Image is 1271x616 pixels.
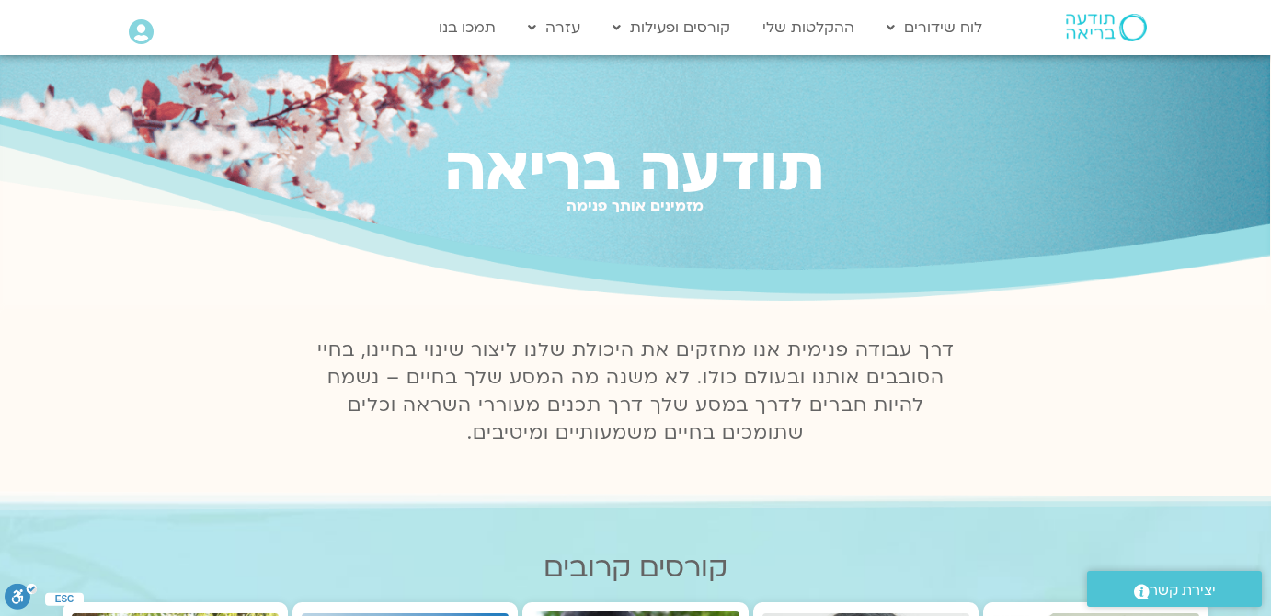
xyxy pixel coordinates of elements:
[519,10,590,45] a: עזרה
[1066,14,1147,41] img: תודעה בריאה
[877,10,991,45] a: לוח שידורים
[603,10,739,45] a: קורסים ופעילות
[753,10,864,45] a: ההקלטות שלי
[1087,571,1262,607] a: יצירת קשר
[429,10,505,45] a: תמכו בנו
[306,337,965,447] p: דרך עבודה פנימית אנו מחזקים את היכולת שלנו ליצור שינוי בחיינו, בחיי הסובבים אותנו ובעולם כולו. לא...
[1150,578,1216,603] span: יצירת קשר
[63,552,1208,584] h2: קורסים קרובים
